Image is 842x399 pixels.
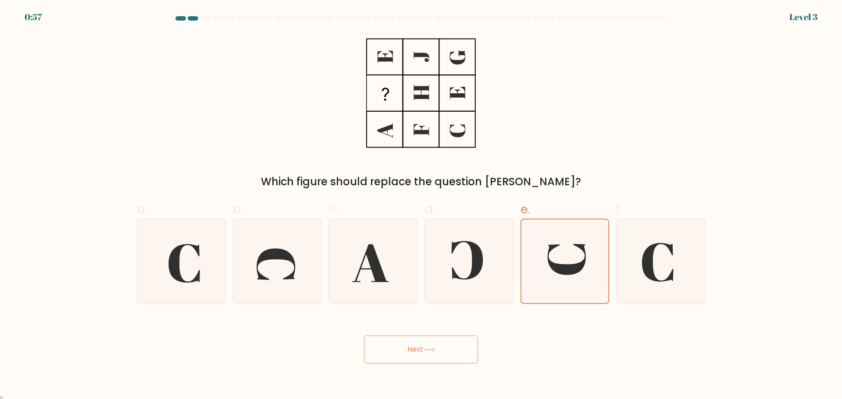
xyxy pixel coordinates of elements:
span: c. [328,201,338,218]
span: d. [425,201,435,218]
span: a. [137,201,147,218]
span: f. [616,201,622,218]
div: Which figure should replace the question [PERSON_NAME]? [142,174,700,190]
div: 0:57 [25,11,42,24]
div: Level 3 [789,11,817,24]
span: b. [233,201,243,218]
button: Next [364,335,478,364]
span: e. [521,201,530,218]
